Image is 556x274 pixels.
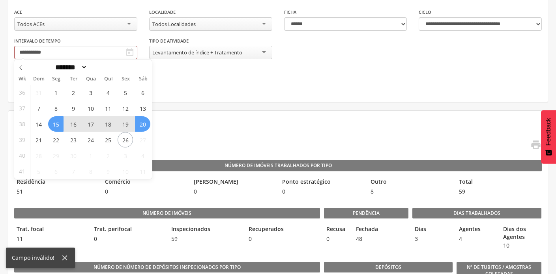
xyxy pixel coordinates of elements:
[419,9,431,15] label: Ciclo
[125,48,135,57] i: 
[19,164,25,179] span: 41
[191,178,276,187] legend: [PERSON_NAME]
[501,225,541,241] legend: Dias dos Agentes
[530,139,541,150] i: 
[118,101,133,116] span: Setembro 12, 2025
[545,118,552,145] span: Feedback
[135,116,150,132] span: Setembro 20, 2025
[354,225,379,234] legend: Fechada
[31,132,46,147] span: Setembro 21, 2025
[149,9,176,15] label: Localidade
[83,85,98,100] span: Setembro 3, 2025
[53,63,88,71] select: Month
[65,76,82,82] span: Ter
[324,235,350,243] span: 0
[14,178,99,187] legend: Residência
[103,178,187,187] legend: Comércio
[118,148,133,163] span: Outubro 3, 2025
[526,139,541,152] a: 
[135,76,152,82] span: Sáb
[100,116,116,132] span: Setembro 18, 2025
[149,38,189,44] label: Tipo de Atividade
[324,225,350,234] legend: Recusa
[48,132,64,147] span: Setembro 22, 2025
[118,132,133,147] span: Setembro 26, 2025
[100,148,116,163] span: Outubro 2, 2025
[12,254,60,262] div: Campo inválido!
[92,225,165,234] legend: Trat. perifocal
[324,208,408,219] legend: Pendência
[48,85,64,100] span: Setembro 1, 2025
[100,85,116,100] span: Setembro 4, 2025
[14,208,320,219] legend: Número de imóveis
[47,76,65,82] span: Seg
[100,132,116,147] span: Setembro 25, 2025
[412,225,453,234] legend: Dias
[83,164,98,179] span: Outubro 8, 2025
[14,38,61,44] label: Intervalo de Tempo
[14,188,99,196] span: 51
[118,164,133,179] span: Outubro 10, 2025
[83,101,98,116] span: Setembro 10, 2025
[103,188,187,196] span: 0
[14,9,22,15] label: ACE
[17,21,45,28] div: Todos ACEs
[82,76,99,82] span: Qua
[191,188,276,196] span: 0
[169,225,242,234] legend: Inspecionados
[280,178,364,187] legend: Ponto estratégico
[135,101,150,116] span: Setembro 13, 2025
[457,225,497,234] legend: Agentes
[48,101,64,116] span: Setembro 8, 2025
[280,188,364,196] span: 0
[19,132,25,147] span: 39
[457,235,497,243] span: 4
[118,116,133,132] span: Setembro 19, 2025
[66,164,81,179] span: Outubro 7, 2025
[19,85,25,100] span: 36
[66,116,81,132] span: Setembro 16, 2025
[66,85,81,100] span: Setembro 2, 2025
[368,178,453,187] legend: Outro
[135,132,150,147] span: Setembro 27, 2025
[284,9,296,15] label: Ficha
[100,76,117,82] span: Qui
[83,148,98,163] span: Outubro 1, 2025
[14,235,88,243] span: 11
[48,164,64,179] span: Outubro 6, 2025
[14,262,320,273] legend: Número de Número de Depósitos Inspecionados por Tipo
[14,225,88,234] legend: Trat. focal
[412,235,453,243] span: 3
[30,76,47,82] span: Dom
[324,262,453,273] legend: Depósitos
[31,164,46,179] span: Outubro 5, 2025
[152,21,196,28] div: Todos Localidades
[368,188,453,196] span: 8
[135,148,150,163] span: Outubro 4, 2025
[31,116,46,132] span: Setembro 14, 2025
[457,188,541,196] span: 59
[66,132,81,147] span: Setembro 23, 2025
[83,132,98,147] span: Setembro 24, 2025
[412,208,541,219] legend: Dias Trabalhados
[19,148,25,163] span: 40
[31,101,46,116] span: Setembro 7, 2025
[152,49,242,56] div: Levantamento de índice + Tratamento
[117,76,135,82] span: Sex
[19,116,25,132] span: 38
[14,160,542,171] legend: Número de Imóveis Trabalhados por Tipo
[87,63,113,71] input: Year
[169,235,242,243] span: 59
[48,148,64,163] span: Setembro 29, 2025
[541,110,556,164] button: Feedback - Mostrar pesquisa
[246,225,320,234] legend: Recuperados
[14,73,30,84] span: Wk
[135,85,150,100] span: Setembro 6, 2025
[118,85,133,100] span: Setembro 5, 2025
[66,101,81,116] span: Setembro 9, 2025
[31,148,46,163] span: Setembro 28, 2025
[354,235,379,243] span: 48
[246,235,320,243] span: 0
[31,85,46,100] span: Agosto 31, 2025
[92,235,165,243] span: 0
